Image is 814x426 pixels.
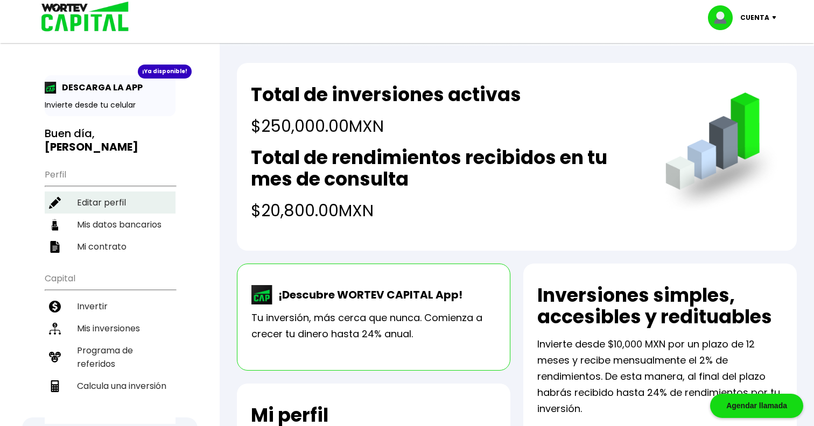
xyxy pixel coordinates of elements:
img: datos-icon.10cf9172.svg [49,219,61,231]
a: Programa de referidos [45,339,176,375]
b: [PERSON_NAME] [45,139,138,154]
p: Invierte desde tu celular [45,100,176,111]
h4: $250,000.00 MXN [251,114,521,138]
img: inversiones-icon.6695dc30.svg [49,323,61,335]
h4: $20,800.00 MXN [251,198,643,223]
h2: Total de rendimientos recibidos en tu mes de consulta [251,147,643,190]
img: invertir-icon.b3b967d7.svg [49,301,61,313]
img: editar-icon.952d3147.svg [49,197,61,209]
a: Invertir [45,295,176,317]
p: Invierte desde $10,000 MXN por un plazo de 12 meses y recibe mensualmente el 2% de rendimientos. ... [537,336,783,417]
img: wortev-capital-app-icon [251,285,273,304]
div: ¡Ya disponible! [138,65,192,79]
a: Editar perfil [45,191,176,214]
p: DESCARGA LA APP [57,81,143,94]
a: Mis datos bancarios [45,214,176,236]
a: Mi contrato [45,236,176,258]
ul: Capital [45,266,176,424]
p: ¡Descubre WORTEV CAPITAL App! [273,287,462,303]
img: calculadora-icon.17d418c4.svg [49,380,61,392]
a: Mis inversiones [45,317,176,339]
h2: Inversiones simples, accesibles y redituables [537,285,783,328]
img: grafica.516fef24.png [661,93,783,215]
img: profile-image [708,5,740,30]
img: icon-down [769,16,784,19]
h3: Buen día, [45,127,176,154]
img: contrato-icon.f2db500c.svg [49,241,61,253]
img: recomiendanos-icon.9b8e9327.svg [49,351,61,363]
p: Cuenta [740,10,769,26]
ul: Perfil [45,162,176,258]
a: Calcula una inversión [45,375,176,397]
p: Tu inversión, más cerca que nunca. Comienza a crecer tu dinero hasta 24% anual. [251,310,496,342]
h2: Mi perfil [251,404,328,426]
div: Agendar llamada [710,394,803,418]
img: app-icon [45,82,57,94]
h2: Total de inversiones activas [251,84,521,105]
